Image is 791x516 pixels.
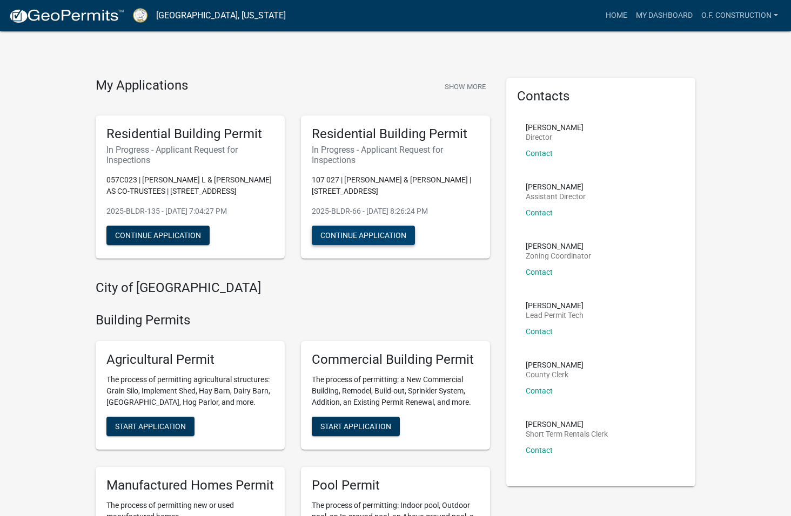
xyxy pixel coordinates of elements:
p: Lead Permit Tech [526,311,584,319]
a: Contact [526,268,553,276]
p: The process of permitting: a New Commercial Building, Remodel, Build-out, Sprinkler System, Addit... [312,374,479,408]
h5: Manufactured Homes Permit [106,478,274,493]
p: [PERSON_NAME] [526,183,586,191]
h4: City of [GEOGRAPHIC_DATA] [96,280,490,296]
h4: My Applications [96,78,188,94]
a: Contact [526,149,553,158]
a: Contact [526,386,553,395]
a: Contact [526,208,553,217]
h6: In Progress - Applicant Request for Inspections [312,145,479,165]
h4: Building Permits [96,313,490,328]
button: Start Application [312,417,400,436]
a: Home [601,5,632,26]
a: Contact [526,446,553,454]
button: Show More [440,78,490,96]
a: O.F. Construction [697,5,782,26]
button: Continue Application [312,226,415,245]
p: The process of permitting agricultural structures: Grain Silo, Implement Shed, Hay Barn, Dairy Ba... [106,374,274,408]
p: Director [526,133,584,141]
h5: Contacts [517,89,685,104]
p: 107 027 | [PERSON_NAME] & [PERSON_NAME] | [STREET_ADDRESS] [312,174,479,197]
a: [GEOGRAPHIC_DATA], [US_STATE] [156,6,286,25]
h6: In Progress - Applicant Request for Inspections [106,145,274,165]
span: Start Application [320,422,391,431]
span: Start Application [115,422,186,431]
p: 2025-BLDR-135 - [DATE] 7:04:27 PM [106,206,274,217]
p: [PERSON_NAME] [526,124,584,131]
h5: Agricultural Permit [106,352,274,368]
p: [PERSON_NAME] [526,302,584,309]
p: 2025-BLDR-66 - [DATE] 8:26:24 PM [312,206,479,217]
p: 057C023 | [PERSON_NAME] L & [PERSON_NAME] AS CO-TRUSTEES | [STREET_ADDRESS] [106,174,274,197]
p: [PERSON_NAME] [526,242,591,250]
button: Start Application [106,417,195,436]
p: [PERSON_NAME] [526,361,584,369]
h5: Residential Building Permit [106,126,274,142]
p: Short Term Rentals Clerk [526,430,608,438]
h5: Pool Permit [312,478,479,493]
button: Continue Application [106,226,210,245]
h5: Residential Building Permit [312,126,479,142]
a: Contact [526,327,553,336]
a: My Dashboard [632,5,697,26]
h5: Commercial Building Permit [312,352,479,368]
img: Putnam County, Georgia [133,8,148,23]
p: Assistant Director [526,193,586,200]
p: Zoning Coordinator [526,252,591,260]
p: [PERSON_NAME] [526,420,608,428]
p: County Clerk [526,371,584,378]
